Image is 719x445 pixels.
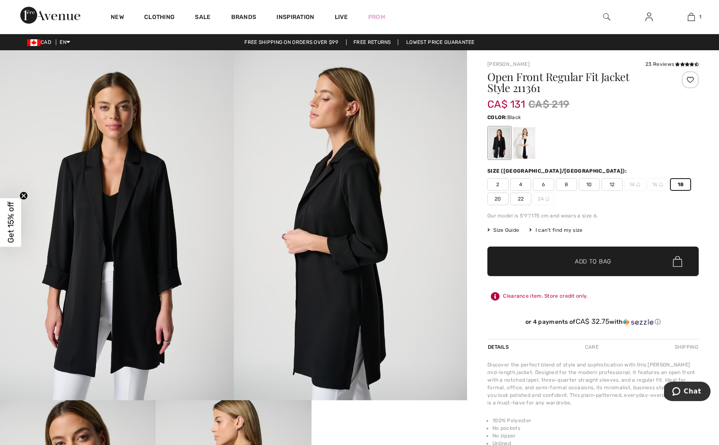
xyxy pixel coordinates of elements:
div: Vanilla [513,127,535,159]
span: 1 [699,13,701,21]
div: Details [487,339,511,355]
span: 8 [556,178,577,191]
span: CA$ 131 [487,90,525,110]
div: Black [489,127,511,159]
img: 1ère Avenue [20,7,80,24]
div: Size ([GEOGRAPHIC_DATA]/[GEOGRAPHIC_DATA]): [487,167,629,175]
span: CA$ 219 [528,97,569,112]
button: Add to Bag [487,247,699,276]
img: My Info [645,12,653,22]
img: ring-m.svg [659,182,663,187]
span: Inspiration [276,14,314,22]
span: CA$ 32.75 [576,317,610,326]
li: 100% Polyester [492,417,699,424]
span: 14 [624,178,645,191]
span: 4 [510,178,531,191]
span: Size Guide [487,226,519,234]
h1: Open Front Regular Fit Jacket Style 211361 [487,71,664,93]
a: Prom [368,13,385,22]
img: Canadian Dollar [27,39,41,46]
div: 23 Reviews [645,60,699,68]
img: ring-m.svg [545,197,550,201]
a: Clothing [144,14,175,22]
span: Get 15% off [6,202,16,243]
a: Sign In [639,12,659,22]
a: Lowest Price Guarantee [399,39,481,45]
span: EN [60,39,70,45]
div: Our model is 5'9"/175 cm and wears a size 6. [487,212,699,220]
div: Care [578,339,606,355]
a: Free Returns [346,39,398,45]
span: Black [507,114,521,120]
div: Clearance item. Store credit only. [487,289,699,304]
div: Discover the perfect blend of style and sophistication with this [PERSON_NAME] mid-length jacket.... [487,361,699,407]
span: 16 [647,178,668,191]
a: Live [335,13,348,22]
span: 10 [579,178,600,191]
span: Color: [487,114,507,120]
span: 6 [533,178,554,191]
a: Free shipping on orders over $99 [238,39,345,45]
a: Brands [231,14,257,22]
a: [PERSON_NAME] [487,61,530,67]
img: ring-m.svg [636,182,640,187]
iframe: Opens a widget where you can chat to one of our agents [664,382,711,403]
a: 1 [670,12,712,22]
span: 2 [487,178,508,191]
img: Open Front Regular Fit Jacket Style 211361. 2 [234,50,467,400]
div: Shipping [673,339,699,355]
span: 18 [670,178,691,191]
li: No pockets [492,424,699,432]
img: Bag.svg [673,256,682,267]
span: Add to Bag [575,257,611,266]
span: 22 [510,193,531,205]
span: 20 [487,193,508,205]
div: or 4 payments of with [487,317,699,326]
li: No zipper [492,432,699,440]
span: CAD [27,39,55,45]
img: Sezzle [623,318,653,326]
img: search the website [603,12,610,22]
div: or 4 payments ofCA$ 32.75withSezzle Click to learn more about Sezzle [487,317,699,329]
button: Close teaser [19,192,28,200]
a: Sale [195,14,211,22]
span: 24 [533,193,554,205]
div: I can't find my size [529,226,582,234]
span: 12 [601,178,623,191]
a: New [111,14,124,22]
img: My Bag [688,12,695,22]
